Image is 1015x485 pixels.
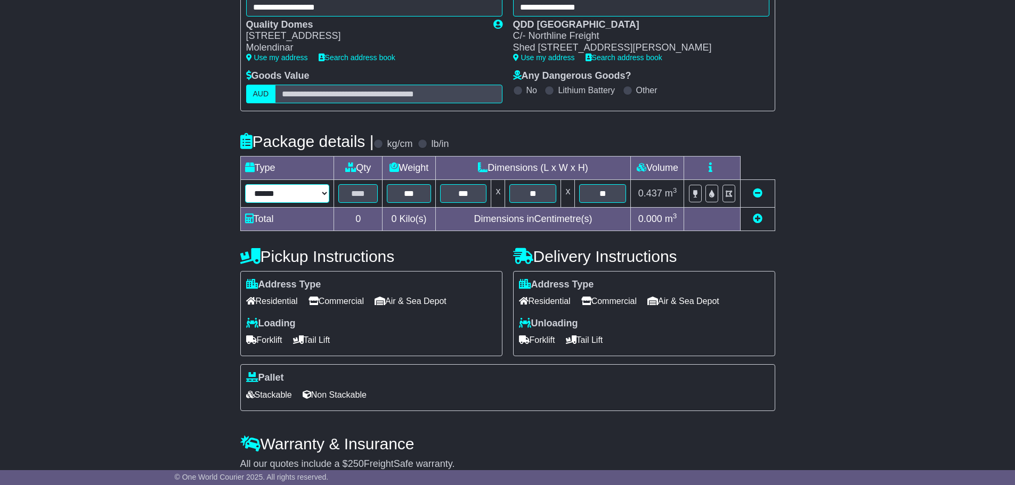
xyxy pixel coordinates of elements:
label: Loading [246,318,296,330]
span: 0.000 [638,213,662,224]
div: QDD [GEOGRAPHIC_DATA] [513,19,759,31]
h4: Package details | [240,133,374,150]
div: All our quotes include a $ FreightSafe warranty. [240,458,775,470]
label: Address Type [246,279,321,291]
span: Tail Lift [293,332,330,348]
span: 250 [348,458,364,469]
span: Air & Sea Depot [647,293,719,309]
label: Address Type [519,279,594,291]
label: AUD [246,85,276,103]
td: Kilo(s) [383,207,435,231]
label: Goods Value [246,70,310,82]
a: Search address book [319,53,395,62]
span: Commercial [581,293,637,309]
label: Other [636,85,657,95]
div: Shed [STREET_ADDRESS][PERSON_NAME] [513,42,759,54]
td: x [561,179,575,207]
div: Quality Domes [246,19,483,31]
h4: Delivery Instructions [513,248,775,265]
td: x [491,179,505,207]
span: Air & Sea Depot [375,293,446,309]
a: Use my address [513,53,575,62]
label: No [526,85,537,95]
label: lb/in [431,138,449,150]
td: Dimensions (L x W x H) [435,156,631,179]
td: Weight [383,156,435,179]
td: Qty [334,156,383,179]
span: Forklift [519,332,555,348]
a: Use my address [246,53,308,62]
h4: Pickup Instructions [240,248,502,265]
sup: 3 [673,212,677,220]
label: Unloading [519,318,578,330]
sup: 3 [673,186,677,194]
span: m [665,213,677,224]
span: m [665,188,677,199]
span: Residential [246,293,298,309]
span: Stackable [246,387,292,403]
label: Lithium Battery [558,85,615,95]
span: 0.437 [638,188,662,199]
div: Molendinar [246,42,483,54]
td: Volume [631,156,684,179]
span: Non Stackable [303,387,367,403]
h4: Warranty & Insurance [240,435,775,453]
label: Pallet [246,372,284,384]
td: 0 [334,207,383,231]
td: Total [240,207,334,231]
a: Add new item [753,213,762,224]
span: Forklift [246,332,282,348]
div: [STREET_ADDRESS] [246,30,483,42]
label: kg/cm [387,138,412,150]
span: 0 [391,213,396,224]
a: Remove this item [753,188,762,199]
span: Commercial [308,293,364,309]
span: Tail Lift [566,332,603,348]
div: C/- Northline Freight [513,30,759,42]
a: Search address book [586,53,662,62]
label: Any Dangerous Goods? [513,70,631,82]
span: © One World Courier 2025. All rights reserved. [175,473,329,481]
td: Dimensions in Centimetre(s) [435,207,631,231]
span: Residential [519,293,571,309]
td: Type [240,156,334,179]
